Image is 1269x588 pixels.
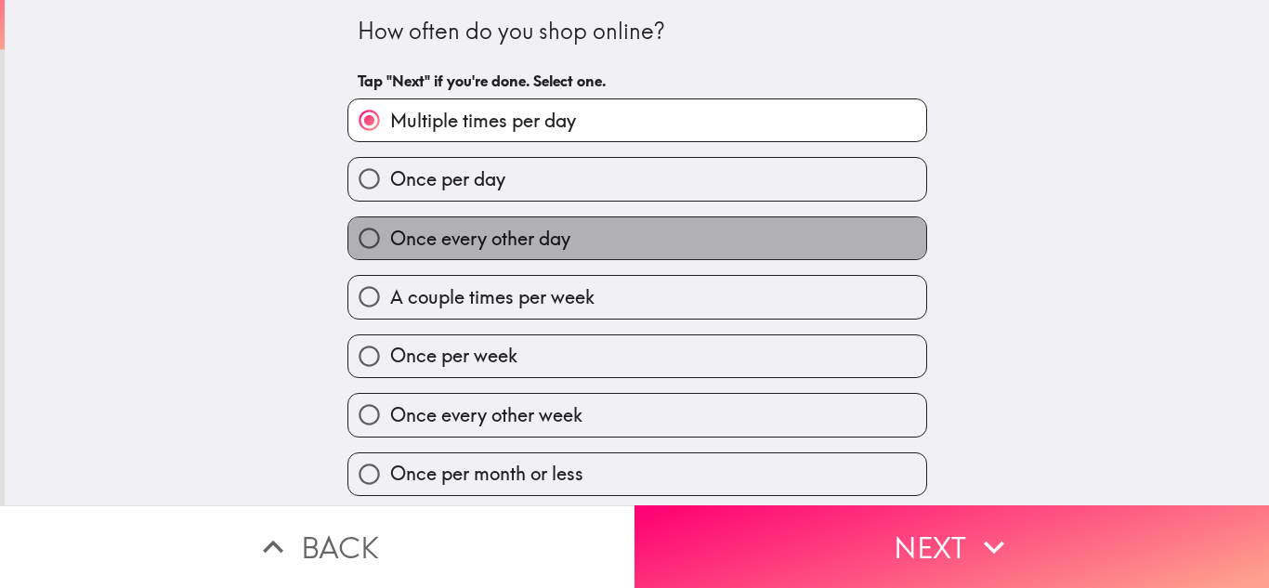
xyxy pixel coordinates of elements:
[390,284,595,310] span: A couple times per week
[390,461,583,487] span: Once per month or less
[348,394,926,436] button: Once every other week
[348,453,926,495] button: Once per month or less
[348,217,926,259] button: Once every other day
[390,108,576,134] span: Multiple times per day
[390,166,505,192] span: Once per day
[390,402,582,428] span: Once every other week
[390,226,570,252] span: Once every other day
[390,343,517,369] span: Once per week
[348,99,926,141] button: Multiple times per day
[634,505,1269,588] button: Next
[358,71,917,91] h6: Tap "Next" if you're done. Select one.
[348,276,926,318] button: A couple times per week
[348,158,926,200] button: Once per day
[348,335,926,377] button: Once per week
[358,16,917,47] div: How often do you shop online?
